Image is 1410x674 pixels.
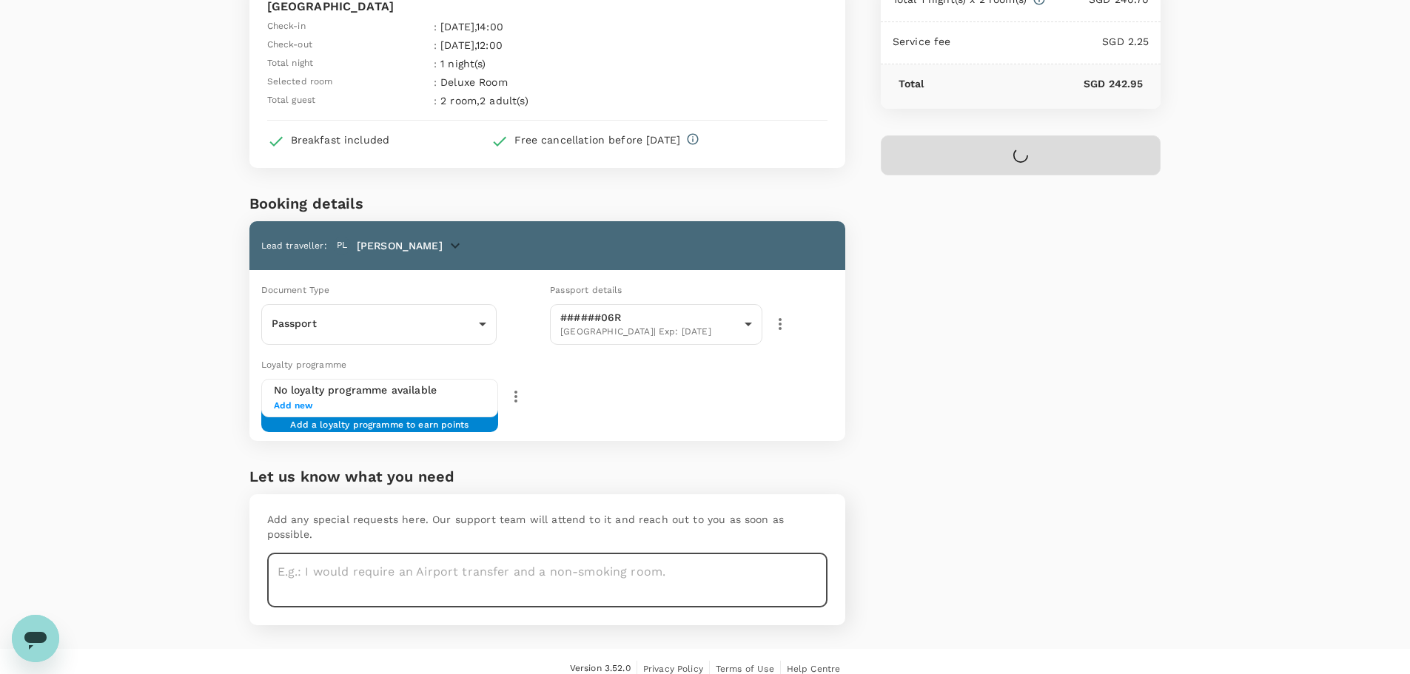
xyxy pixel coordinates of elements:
span: PL [337,238,347,253]
p: ######06R [560,310,739,325]
span: Add new [274,399,486,414]
div: Passport [261,306,497,343]
table: simple table [267,16,659,108]
span: Document Type [261,285,330,295]
p: Add any special requests here. Our support team will attend to it and reach out to you as soon as... [267,512,827,542]
p: [PERSON_NAME] [357,238,443,253]
span: : [434,93,437,108]
span: : [434,56,437,71]
p: Service fee [893,34,951,49]
p: 1 night(s) [440,56,656,71]
span: Loyalty programme [261,360,347,370]
p: Total [899,76,924,91]
span: Check-in [267,19,306,34]
h6: No loyalty programme available [274,383,486,399]
span: Help Centre [787,664,841,674]
span: Privacy Policy [643,664,703,674]
span: Passport details [550,285,622,295]
span: [GEOGRAPHIC_DATA] | Exp: [DATE] [560,325,739,340]
span: Total guest [267,93,316,108]
p: SGD 2.25 [950,34,1149,49]
p: Deluxe Room [440,75,656,90]
h6: Let us know what you need [249,465,845,488]
div: ######06R[GEOGRAPHIC_DATA]| Exp: [DATE] [550,300,762,349]
span: : [434,19,437,34]
span: Check-out [267,38,312,53]
p: [DATE] , 12:00 [440,38,656,53]
div: Free cancellation before [DATE] [514,132,680,147]
span: Selected room [267,75,333,90]
span: Lead traveller : [261,240,327,251]
svg: Full refund before 2025-09-22 23:59 Cancelation after 2025-09-22 23:59, cancelation fee of SGD 11... [686,132,699,146]
span: Add a loyalty programme to earn points [290,418,469,420]
div: Breakfast included [291,132,390,147]
h6: Booking details [249,192,845,215]
p: Passport [272,316,474,331]
p: 2 room , 2 adult(s) [440,93,656,108]
span: Total night [267,56,314,71]
span: Terms of Use [716,664,774,674]
iframe: Button to launch messaging window [12,615,59,662]
span: : [434,38,437,53]
span: : [434,75,437,90]
p: [DATE] , 14:00 [440,19,656,34]
p: SGD 242.95 [924,76,1144,91]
